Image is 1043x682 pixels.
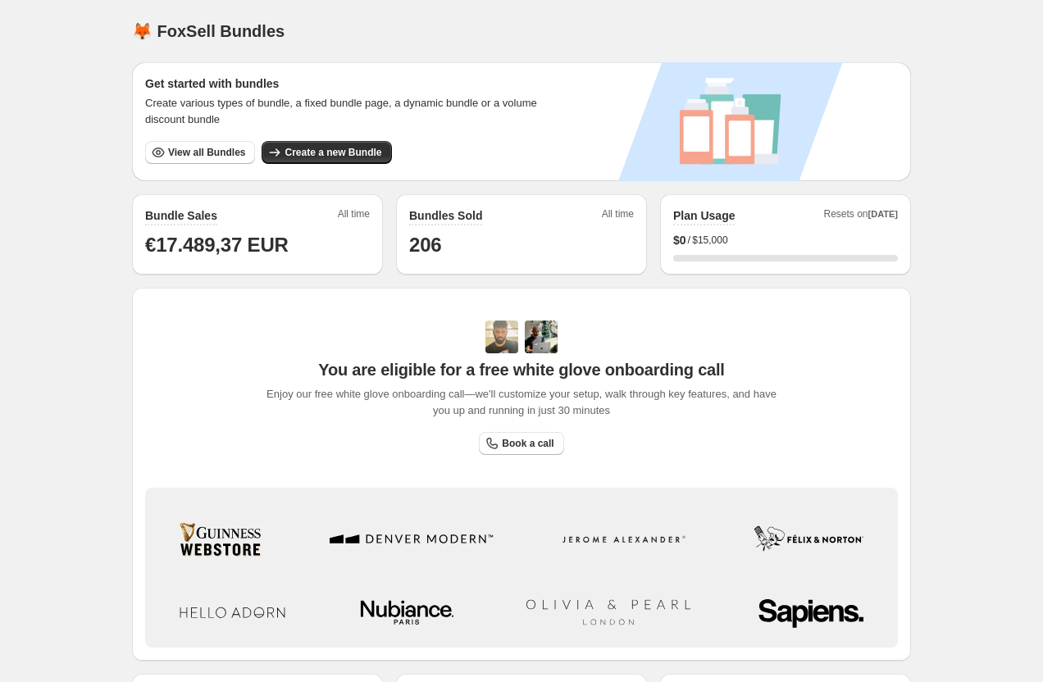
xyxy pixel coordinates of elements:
span: All time [602,207,634,225]
span: [DATE] [868,209,898,219]
h1: 🦊 FoxSell Bundles [132,21,285,41]
span: Create a new Bundle [285,146,381,159]
h2: Bundles Sold [409,207,482,224]
div: / [673,232,898,248]
h1: €17.489,37 EUR [145,232,370,258]
img: Prakhar [525,321,558,353]
button: Create a new Bundle [262,141,391,164]
span: You are eligible for a free white glove onboarding call [318,360,724,380]
h3: Get started with bundles [145,75,553,92]
span: $15,000 [692,234,727,247]
span: Book a call [502,437,553,450]
img: Adi [485,321,518,353]
a: Book a call [479,432,563,455]
span: Resets on [824,207,899,225]
h2: Plan Usage [673,207,735,224]
span: Create various types of bundle, a fixed bundle page, a dynamic bundle or a volume discount bundle [145,95,553,128]
span: All time [338,207,370,225]
span: View all Bundles [168,146,245,159]
h1: 206 [409,232,634,258]
h2: Bundle Sales [145,207,217,224]
span: Enjoy our free white glove onboarding call—we'll customize your setup, walk through key features,... [258,386,786,419]
button: View all Bundles [145,141,255,164]
span: $ 0 [673,232,686,248]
